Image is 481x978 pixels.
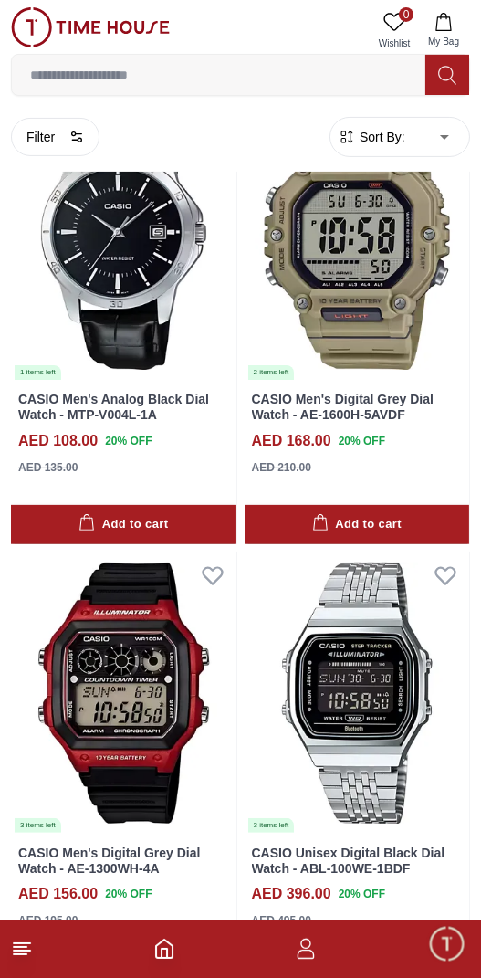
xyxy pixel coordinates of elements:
a: CASIO Men's Digital Grey Dial Watch - AE-1300WH-4A3 items left [11,552,236,835]
img: CASIO Men's Analog Black Dial Watch - MTP-V004L-1A [11,98,236,381]
div: 3 items left [15,818,61,833]
span: 20 % OFF [339,433,385,449]
h4: AED 156.00 [18,883,98,905]
button: Sort By: [338,128,405,146]
div: AED 135.00 [18,459,78,476]
img: CASIO Men's Digital Grey Dial Watch - AE-1300WH-4A [11,552,236,835]
a: 0Wishlist [371,7,417,54]
div: Chat Widget [427,924,467,964]
h4: AED 108.00 [18,430,98,452]
a: CASIO Unisex Digital Black Dial Watch - ABL-100WE-1BDF3 items left [245,552,470,835]
a: CASIO Men's Digital Grey Dial Watch - AE-1600H-5AVDF [252,392,434,422]
button: Filter [11,118,99,156]
span: 0 [399,7,413,22]
button: Add to cart [245,505,470,544]
h4: AED 396.00 [252,883,331,905]
span: Sort By: [356,128,405,146]
div: 3 items left [248,818,295,833]
span: My Bag [421,35,466,48]
a: CASIO Men's Analog Black Dial Watch - MTP-V004L-1A1 items left [11,98,236,381]
div: AED 495.00 [252,912,311,929]
span: Wishlist [371,37,417,50]
div: AED 210.00 [252,459,311,476]
img: ... [11,7,170,47]
span: 20 % OFF [339,886,385,902]
div: 2 items left [248,365,295,380]
div: Add to cart [78,514,168,535]
img: CASIO Men's Digital Grey Dial Watch - AE-1600H-5AVDF [245,98,470,381]
a: CASIO Men's Digital Grey Dial Watch - AE-1600H-5AVDF2 items left [245,98,470,381]
a: CASIO Men's Analog Black Dial Watch - MTP-V004L-1A [18,392,209,422]
button: Add to cart [11,505,236,544]
img: CASIO Unisex Digital Black Dial Watch - ABL-100WE-1BDF [245,552,470,835]
div: Add to cart [312,514,402,535]
div: 1 items left [15,365,61,380]
a: CASIO Unisex Digital Black Dial Watch - ABL-100WE-1BDF [252,846,445,876]
span: 20 % OFF [105,886,152,902]
h4: AED 168.00 [252,430,331,452]
a: CASIO Men's Digital Grey Dial Watch - AE-1300WH-4A [18,846,200,876]
button: My Bag [417,7,470,54]
a: Home [153,938,175,960]
div: AED 195.00 [18,912,78,929]
span: 20 % OFF [105,433,152,449]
